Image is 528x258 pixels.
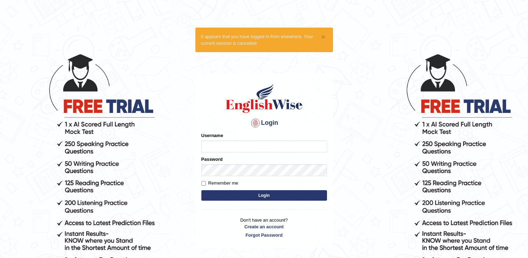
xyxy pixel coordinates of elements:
label: Remember me [201,180,238,187]
img: Logo of English Wise sign in for intelligent practice with AI [224,83,304,114]
button: Login [201,190,327,201]
input: Remember me [201,181,206,186]
p: Don't have an account? [201,217,327,238]
label: Username [201,132,223,139]
label: Password [201,156,223,163]
a: Create an account [201,223,327,230]
h4: Login [201,117,327,129]
button: × [321,33,325,41]
div: It appears that you have logged in from elsewhere. Your current session is cancelled [195,28,333,52]
a: Forgot Password [201,232,327,238]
